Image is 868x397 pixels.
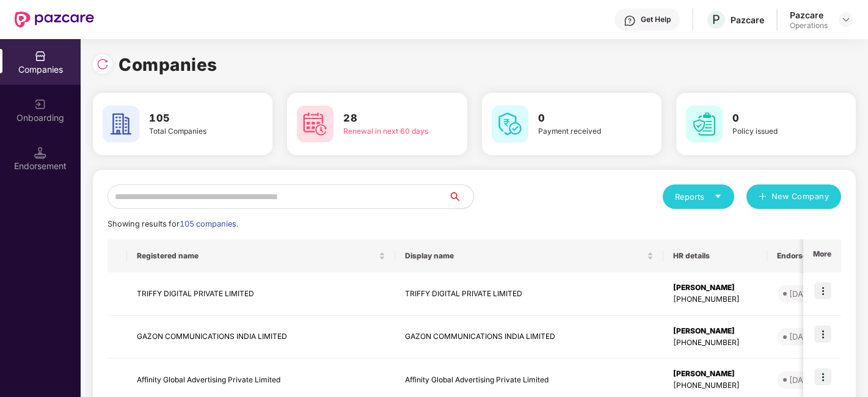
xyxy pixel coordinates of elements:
[180,219,238,228] span: 105 companies.
[343,126,432,137] div: Renewal in next 60 days
[789,374,815,386] div: [DATE]
[675,191,722,203] div: Reports
[119,51,217,78] h1: Companies
[790,9,828,21] div: Pazcare
[97,58,109,70] img: svg+xml;base64,PHN2ZyBpZD0iUmVsb2FkLTMyeDMyIiB4bWxucz0iaHR0cDovL3d3dy53My5vcmcvMjAwMC9zdmciIHdpZH...
[673,380,757,392] div: [PHONE_NUMBER]
[686,106,723,142] img: svg+xml;base64,PHN2ZyB4bWxucz0iaHR0cDovL3d3dy53My5vcmcvMjAwMC9zdmciIHdpZHRoPSI2MCIgaGVpZ2h0PSI2MC...
[789,288,815,300] div: [DATE]
[759,192,767,202] span: plus
[789,330,815,343] div: [DATE]
[34,147,46,159] img: svg+xml;base64,PHN2ZyB3aWR0aD0iMTQuNSIgaGVpZ2h0PSIxNC41IiB2aWV3Qm94PSIwIDAgMTYgMTYiIGZpbGw9Im5vbm...
[103,106,139,142] img: svg+xml;base64,PHN2ZyB4bWxucz0iaHR0cDovL3d3dy53My5vcmcvMjAwMC9zdmciIHdpZHRoPSI2MCIgaGVpZ2h0PSI2MC...
[624,15,636,27] img: svg+xml;base64,PHN2ZyBpZD0iSGVscC0zMngzMiIgeG1sbnM9Imh0dHA6Ly93d3cudzMub3JnLzIwMDAvc3ZnIiB3aWR0aD...
[732,126,822,137] div: Policy issued
[448,192,473,202] span: search
[746,184,841,209] button: plusNew Company
[297,106,334,142] img: svg+xml;base64,PHN2ZyB4bWxucz0iaHR0cDovL3d3dy53My5vcmcvMjAwMC9zdmciIHdpZHRoPSI2MCIgaGVpZ2h0PSI2MC...
[790,21,828,31] div: Operations
[712,12,720,27] span: P
[34,50,46,62] img: svg+xml;base64,PHN2ZyBpZD0iQ29tcGFuaWVzIiB4bWxucz0iaHR0cDovL3d3dy53My5vcmcvMjAwMC9zdmciIHdpZHRoPS...
[731,14,764,26] div: Pazcare
[673,326,757,337] div: [PERSON_NAME]
[814,368,831,385] img: icon
[663,239,767,272] th: HR details
[803,239,841,272] th: More
[841,15,851,24] img: svg+xml;base64,PHN2ZyBpZD0iRHJvcGRvd24tMzJ4MzIiIHhtbG5zPSJodHRwOi8vd3d3LnczLm9yZy8yMDAwL3N2ZyIgd2...
[673,337,757,349] div: [PHONE_NUMBER]
[448,184,474,209] button: search
[814,326,831,343] img: icon
[395,239,663,272] th: Display name
[814,282,831,299] img: icon
[343,111,432,126] h3: 28
[732,111,822,126] h3: 0
[714,192,722,200] span: caret-down
[395,272,663,316] td: TRIFFY DIGITAL PRIVATE LIMITED
[771,191,830,203] span: New Company
[395,316,663,359] td: GAZON COMMUNICATIONS INDIA LIMITED
[127,272,395,316] td: TRIFFY DIGITAL PRIVATE LIMITED
[492,106,528,142] img: svg+xml;base64,PHN2ZyB4bWxucz0iaHR0cDovL3d3dy53My5vcmcvMjAwMC9zdmciIHdpZHRoPSI2MCIgaGVpZ2h0PSI2MC...
[127,239,395,272] th: Registered name
[673,368,757,380] div: [PERSON_NAME]
[673,294,757,305] div: [PHONE_NUMBER]
[15,12,94,27] img: New Pazcare Logo
[538,111,627,126] h3: 0
[538,126,627,137] div: Payment received
[149,126,238,137] div: Total Companies
[405,251,644,261] span: Display name
[673,282,757,294] div: [PERSON_NAME]
[108,219,238,228] span: Showing results for
[149,111,238,126] h3: 105
[137,251,376,261] span: Registered name
[127,316,395,359] td: GAZON COMMUNICATIONS INDIA LIMITED
[34,98,46,111] img: svg+xml;base64,PHN2ZyB3aWR0aD0iMjAiIGhlaWdodD0iMjAiIHZpZXdCb3g9IjAgMCAyMCAyMCIgZmlsbD0ibm9uZSIgeG...
[777,251,842,261] span: Endorsements
[641,15,671,24] div: Get Help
